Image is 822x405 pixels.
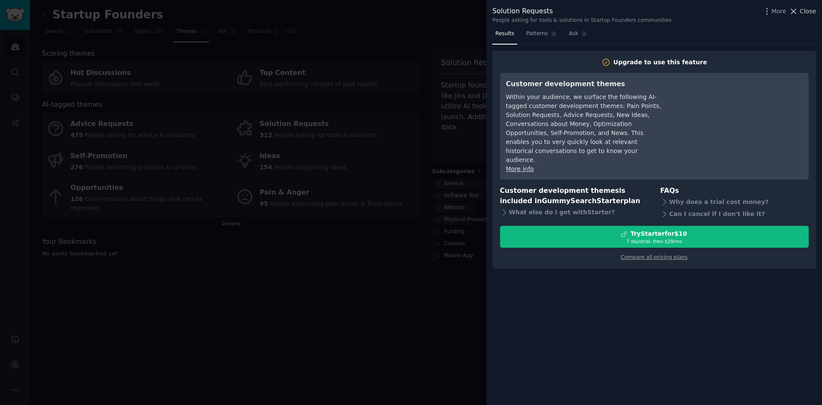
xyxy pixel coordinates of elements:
[500,226,809,248] button: TryStarterfor$107 daystrial, then $29/mo
[660,208,809,220] div: Can I cancel if I don't like it?
[614,58,707,67] div: Upgrade to use this feature
[526,30,548,38] span: Patterns
[500,186,649,207] h3: Customer development themes is included in plan
[523,27,560,45] a: Patterns
[621,254,688,260] a: Compare all pricing plans
[492,17,672,24] div: People asking for tools & solutions in Startup Founders communities
[506,79,662,90] h3: Customer development themes
[771,7,786,16] span: More
[674,79,803,143] iframe: YouTube video player
[566,27,590,45] a: Ask
[542,197,623,205] span: GummySearch Starter
[492,27,517,45] a: Results
[660,196,809,208] div: Why does a trial cost money?
[630,229,687,238] div: Try Starter for $10
[500,238,808,244] div: 7 days trial, then $ 29 /mo
[492,6,672,17] div: Solution Requests
[660,186,809,196] h3: FAQs
[789,7,816,16] button: Close
[495,30,514,38] span: Results
[500,207,649,219] div: What else do I get with Starter ?
[762,7,786,16] button: More
[506,93,662,165] div: Within your audience, we surface the following AI-tagged customer development themes: Pain Points...
[506,165,534,172] a: More info
[569,30,578,38] span: Ask
[800,7,816,16] span: Close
